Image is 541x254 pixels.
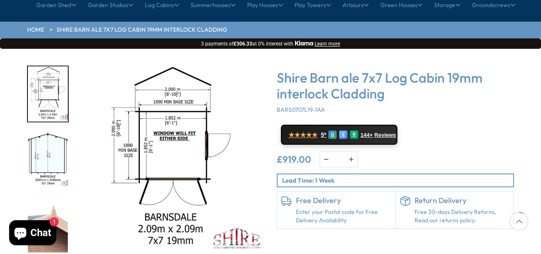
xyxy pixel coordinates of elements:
a: Shire Barn ale 7x7 Log Cabin 19mm interlock Cladding [57,26,227,34]
img: 7x72090x2090barnsdaleFLOORPLANMFTTEMP_9bf0b179-2ea5-472f-ab70-89806cf05eb7_200x200.jpg [28,66,68,122]
div: 6 / 11 [27,131,69,188]
p: Lead Time: 1 Week [282,176,513,185]
div: 5 / 11 [27,65,69,123]
a: Enter your Postal code for Free Delivery Availability [296,208,391,224]
h6: Free Delivery [296,196,391,205]
ins: £919.00 [277,155,311,164]
div: R [350,131,358,139]
inbox-online-store-chat: Shopify online store chat [7,220,59,247]
img: Barnsdale_4_44a7cdb4-3fac-4661-b446-5fa5fa5cb6c2_200x200.jpg [28,197,68,252]
img: 7x72090x2090barnsdaleINTERNALSMMFTTEMP_8987014b-12b1-4f22-9f2d-505c097ecf83_200x200.jpg [28,132,68,187]
div: E [339,131,347,139]
div: 7 / 11 [27,196,69,253]
span: BARS0707L19-1AA [277,106,325,113]
img: Shire Barn ale 7x7 Log Cabin 19mm interlock Cladding - Best Shed [77,65,264,253]
h6: Return Delivery [414,196,510,205]
a: ★★★★★ 5* G E R 144+ Reviews [281,125,397,145]
span: ★★★★★ [288,131,318,139]
a: HOME [27,26,44,34]
span: Reviews [375,132,396,138]
p: Free 30-days Delivery Returns, Read our returns policy. [414,208,510,224]
h3: Shire Barn ale 7x7 Log Cabin 19mm interlock Cladding [277,70,514,102]
div: G [328,131,337,139]
span: 144+ [360,132,372,138]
